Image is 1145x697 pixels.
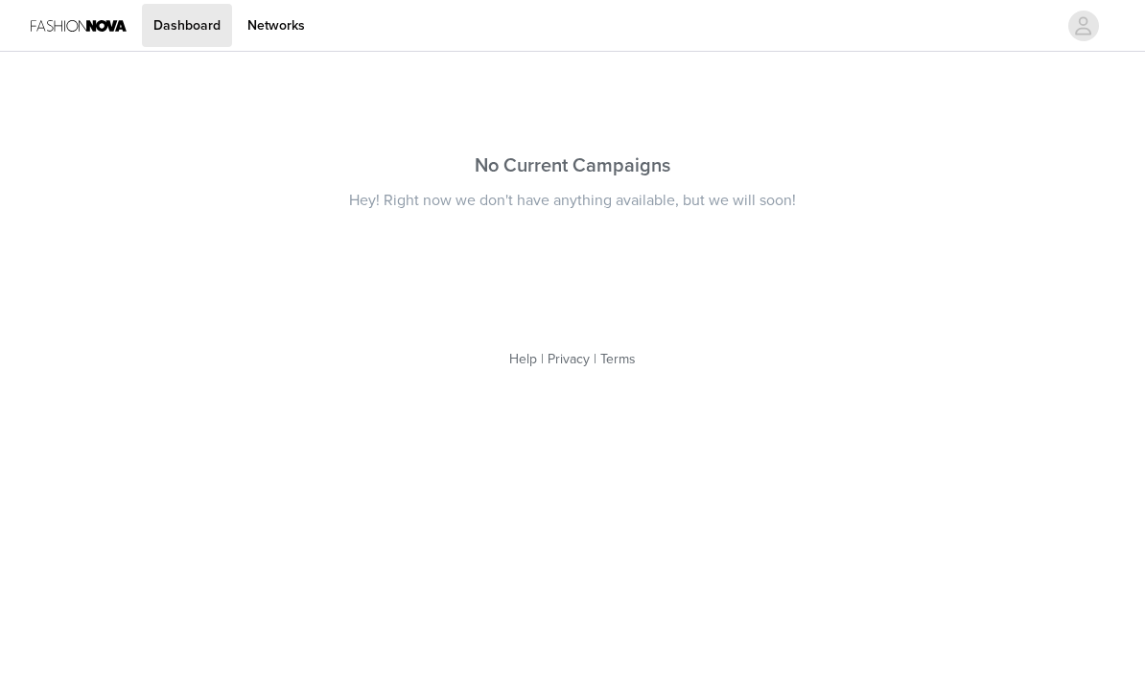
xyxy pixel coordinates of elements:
[594,351,596,367] span: |
[142,4,232,47] a: Dashboard
[236,4,316,47] a: Networks
[548,351,590,367] a: Privacy
[31,4,127,47] img: Fashion Nova Logo
[509,351,537,367] a: Help
[262,190,883,211] div: Hey! Right now we don't have anything available, but we will soon!
[600,351,636,367] a: Terms
[1074,11,1092,41] div: avatar
[541,351,544,367] span: |
[262,151,883,180] div: No Current Campaigns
